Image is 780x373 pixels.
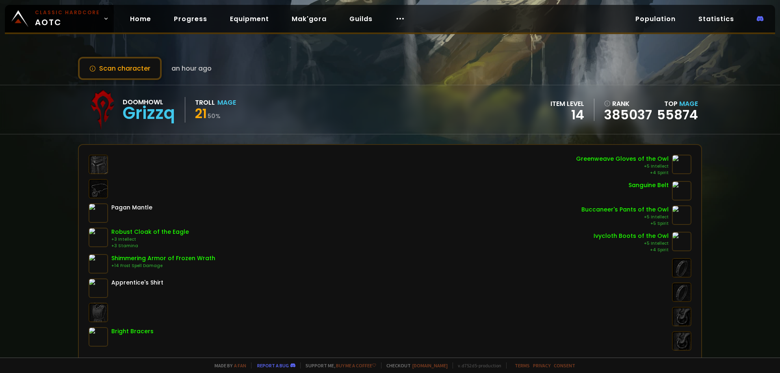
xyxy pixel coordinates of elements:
img: item-14373 [672,181,691,201]
small: 50 % [208,112,221,120]
small: Classic Hardcore [35,9,100,16]
div: Top [657,99,698,109]
div: Shimmering Armor of Frozen Wrath [111,254,215,263]
img: item-6096 [89,278,108,298]
img: item-9771 [672,155,691,174]
a: Buy me a coffee [336,362,376,369]
a: 55874 [657,106,698,124]
a: Guilds [343,11,379,27]
a: Privacy [533,362,550,369]
a: a fan [234,362,246,369]
button: Scan character [78,57,162,80]
a: Mak'gora [285,11,333,27]
div: Mage [217,97,236,108]
div: Buccaneer's Pants of the Owl [581,205,669,214]
span: an hour ago [171,63,212,73]
div: +3 Intellect [111,236,189,243]
a: Home [123,11,158,27]
div: 14 [550,109,584,121]
a: Consent [554,362,575,369]
a: Terms [515,362,530,369]
img: item-9792 [672,232,691,251]
img: item-14171 [672,205,691,225]
a: Population [629,11,682,27]
div: Ivycloth Boots of the Owl [594,232,669,240]
span: AOTC [35,9,100,28]
span: 21 [195,104,207,123]
img: item-14157 [89,203,108,223]
span: Mage [679,99,698,108]
div: +4 Spirit [594,247,669,253]
div: +5 Intellect [581,214,669,220]
a: Statistics [692,11,741,27]
div: rank [604,99,652,109]
div: Sanguine Belt [628,181,669,190]
div: Greenweave Gloves of the Owl [576,155,669,163]
img: item-6567 [89,254,108,274]
span: Made by [210,362,246,369]
div: +5 Intellect [576,163,669,170]
div: +5 Intellect [594,240,669,247]
div: Doomhowl [123,97,175,107]
a: 385037 [604,109,652,121]
img: item-15124 [89,228,108,247]
div: +4 Spirit [576,170,669,176]
div: Robust Cloak of the Eagle [111,228,189,236]
a: [DOMAIN_NAME] [412,362,448,369]
a: Progress [167,11,214,27]
span: v. d752d5 - production [453,362,501,369]
div: +5 Spirit [581,220,669,227]
div: Troll [195,97,215,108]
a: Classic HardcoreAOTC [5,5,114,32]
span: Checkout [381,362,448,369]
div: Grizzq [123,107,175,119]
img: item-3647 [89,327,108,347]
a: Equipment [223,11,275,27]
span: Support me, [300,362,376,369]
div: item level [550,99,584,109]
div: Apprentice's Shirt [111,278,163,287]
a: Report a bug [257,362,289,369]
div: Bright Bracers [111,327,154,336]
div: +14 Frost Spell Damage [111,263,215,269]
div: Pagan Mantle [111,203,152,212]
div: +3 Stamina [111,243,189,249]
